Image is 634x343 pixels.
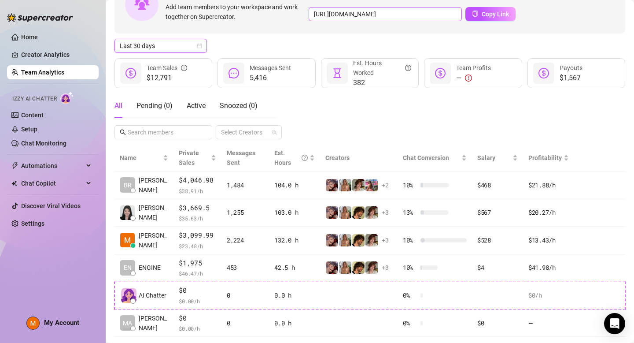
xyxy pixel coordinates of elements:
[435,68,446,78] span: dollar-circle
[353,58,411,78] div: Est. Hours Worked
[139,291,166,300] span: AI Chatter
[147,63,187,73] div: Team Sales
[139,263,161,272] span: ENGINE
[27,317,39,329] img: ACg8ocITEcKBX86dV0Vkp1gS6gvahtu6LOwHQX5YNuY6Ojb6XrVw_A=s96-c
[339,206,351,219] img: Pam🤍
[139,313,168,333] span: [PERSON_NAME]
[339,261,351,274] img: Pam🤍
[274,208,315,217] div: 103.0 h
[403,154,449,161] span: Chat Conversion
[179,175,216,186] span: $4,046.98
[456,73,491,83] div: —
[272,130,277,135] span: team
[339,179,351,191] img: Pam🤍
[403,263,417,272] span: 10 %
[274,318,315,328] div: 0.0 h
[7,13,73,22] img: logo-BBDzfeDw.svg
[227,180,264,190] div: 1,484
[482,11,509,18] span: Copy Link
[21,176,84,190] span: Chat Copilot
[477,235,518,245] div: $528
[187,101,206,110] span: Active
[326,179,338,191] img: Gloom
[114,101,122,111] div: All
[274,180,315,190] div: 104.0 h
[147,73,187,83] span: $12,791
[12,95,57,103] span: Izzy AI Chatter
[179,242,216,250] span: $ 23.48 /h
[560,73,582,83] span: $1,567
[250,73,291,83] span: 5,416
[320,145,398,171] th: Creators
[179,313,216,324] span: $0
[123,318,132,328] span: MA
[456,64,491,71] span: Team Profits
[477,154,495,161] span: Salary
[528,263,569,272] div: $41.98 /h
[352,234,365,246] img: Asmrboyfriend
[44,319,79,327] span: My Account
[528,291,569,300] div: $0 /h
[179,149,199,166] span: Private Sales
[139,175,168,195] span: [PERSON_NAME]
[250,64,291,71] span: Messages Sent
[274,235,315,245] div: 132.0 h
[523,309,574,337] td: —
[382,235,389,245] span: + 3
[227,318,264,328] div: 0
[166,2,305,22] span: Add team members to your workspace and work together on Supercreator.
[21,69,64,76] a: Team Analytics
[477,208,518,217] div: $567
[403,235,417,245] span: 10 %
[382,263,389,272] span: + 3
[365,261,378,274] img: Ruby
[528,208,569,217] div: $20.27 /h
[21,112,44,119] a: Content
[477,263,518,272] div: $4
[274,291,315,300] div: 0.0 h
[181,63,187,73] span: info-circle
[21,159,84,173] span: Automations
[472,11,478,17] span: copy
[405,58,411,78] span: question-circle
[365,234,378,246] img: Ruby
[21,48,92,62] a: Creator Analytics
[21,140,66,147] a: Chat Monitoring
[528,235,569,245] div: $13.43 /h
[604,313,625,334] div: Open Intercom Messenger
[60,91,74,104] img: AI Chatter
[352,179,365,191] img: Ruby
[120,129,126,135] span: search
[227,263,264,272] div: 453
[477,318,518,328] div: $0
[120,205,135,220] img: Johaina Therese…
[179,203,216,213] span: $3,669.5
[121,288,136,303] img: izzy-ai-chatter-avatar-DDCN_rTZ.svg
[465,7,516,21] button: Copy Link
[382,208,389,217] span: + 3
[326,261,338,274] img: Gloom
[125,68,136,78] span: dollar-circle
[179,230,216,241] span: $3,099.99
[128,127,200,137] input: Search members
[197,43,202,48] span: calendar
[21,202,81,209] a: Discover Viral Videos
[326,206,338,219] img: Gloom
[403,291,417,300] span: 0 %
[139,231,168,250] span: [PERSON_NAME]
[124,180,132,190] span: BR
[21,220,44,227] a: Settings
[332,68,343,78] span: hourglass
[11,180,17,186] img: Chat Copilot
[136,101,173,111] div: Pending ( 0 )
[179,324,216,333] span: $ 0.00 /h
[227,149,255,166] span: Messages Sent
[403,318,417,328] span: 0 %
[274,148,308,168] div: Est. Hours
[227,208,264,217] div: 1,255
[179,297,216,306] span: $ 0.00 /h
[353,78,411,88] span: 382
[339,234,351,246] img: Pam🤍
[227,235,264,245] div: 2,224
[302,148,308,168] span: question-circle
